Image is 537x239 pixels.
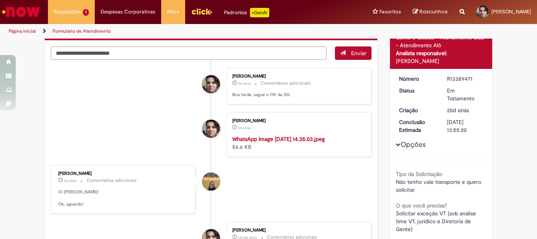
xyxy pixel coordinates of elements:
[86,177,137,184] small: Comentários adicionais
[202,120,220,138] div: Elisa Goncalves Huff
[232,92,363,98] p: Boa tarde, segue o OK da GG
[447,107,469,114] time: 09/08/2025 14:18:30
[396,49,487,57] div: Analista responsável:
[413,8,448,16] a: Rascunhos
[9,28,36,34] a: Página inicial
[393,106,441,114] dt: Criação
[447,87,484,102] div: Em Tratamento
[491,8,531,15] span: [PERSON_NAME]
[6,24,352,39] ul: Trilhas de página
[447,106,484,114] div: 09/08/2025 14:18:30
[202,75,220,93] div: Elisa Goncalves Huff
[335,46,371,60] button: Enviar
[396,202,447,209] b: O que você precisa?
[393,118,441,134] dt: Conclusão Estimada
[51,46,327,60] textarea: Digite sua mensagem aqui...
[396,210,478,233] span: Solicitar exceção VT (sob análise time VT, jurídico e Diretoria de Gente)
[191,6,212,17] img: click_logo_yellow_360x200.png
[232,74,363,79] div: [PERSON_NAME]
[396,178,483,193] span: Não tenho vale transporte e quero solicitar
[238,126,251,130] span: 1m atrás
[232,135,363,151] div: 56.6 KB
[261,80,311,87] small: Comentários adicionais
[396,33,487,49] div: Gente e Gestão - Atendimento GGE - Atendimento Alô
[232,228,363,233] div: [PERSON_NAME]
[83,9,89,16] span: 1
[224,8,269,17] div: Padroniza
[64,178,77,183] time: 28/08/2025 08:12:29
[447,118,484,134] div: [DATE] 13:55:20
[238,81,251,86] span: 1m atrás
[396,57,487,65] div: [PERSON_NAME]
[447,107,469,114] span: 20d atrás
[53,28,111,34] a: Formulário de Atendimento
[351,50,366,57] span: Enviar
[232,119,363,123] div: [PERSON_NAME]
[64,178,77,183] span: 6h atrás
[393,75,441,83] dt: Número
[58,189,189,208] p: Oi [PERSON_NAME]! Ok, aguardo!
[167,8,179,16] span: More
[250,8,269,17] p: +GenAi
[58,171,189,176] div: [PERSON_NAME]
[232,135,325,143] a: WhatsApp Image [DATE] 14.35.03.jpeg
[54,8,81,16] span: Requisições
[202,172,220,191] div: Amanda De Campos Gomes Do Nascimento
[1,4,41,20] img: ServiceNow
[238,81,251,86] time: 28/08/2025 14:37:20
[101,8,155,16] span: Despesas Corporativas
[419,8,448,15] span: Rascunhos
[238,126,251,130] time: 28/08/2025 14:36:52
[396,170,442,178] b: Tipo da Solicitação
[379,8,401,16] span: Favoritos
[447,75,484,83] div: R13389471
[393,87,441,94] dt: Status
